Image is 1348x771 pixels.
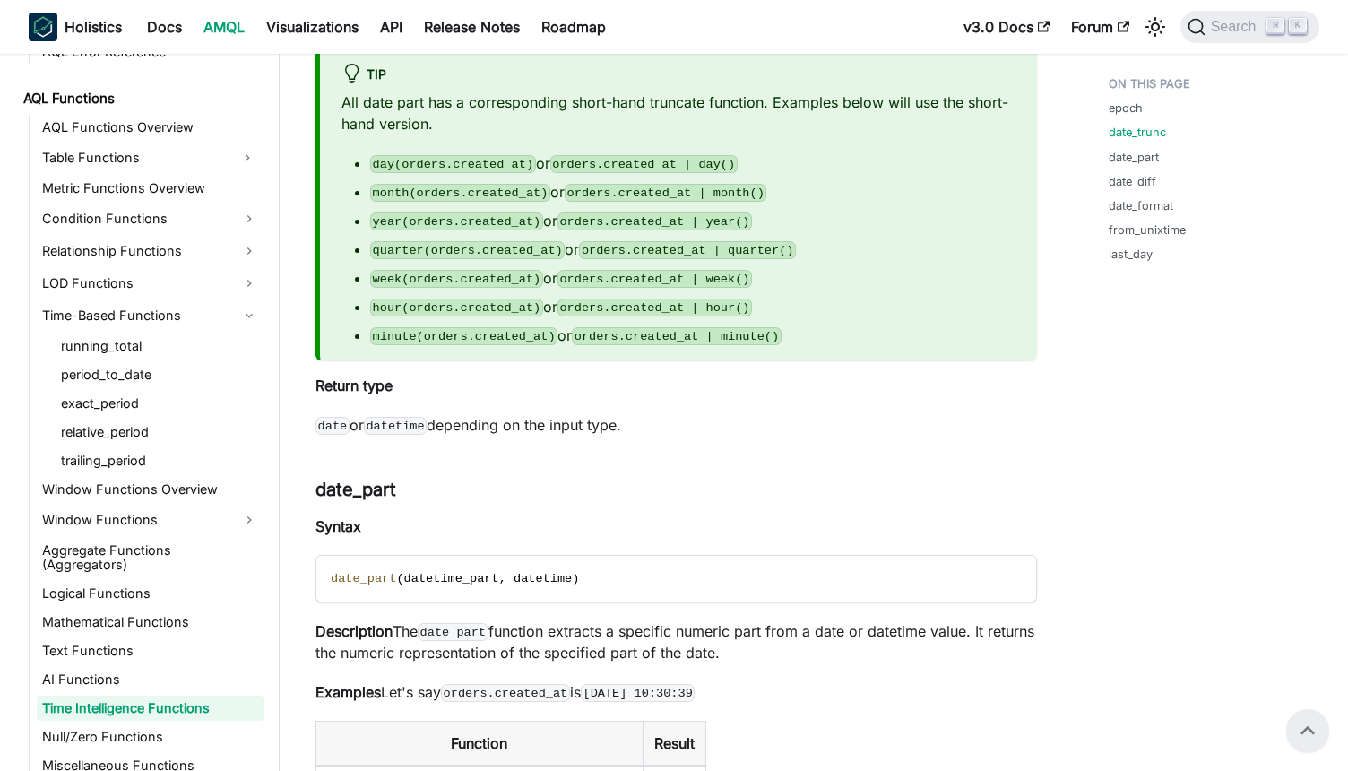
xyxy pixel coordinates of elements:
h3: date_part [315,479,1037,501]
code: month(orders.created_at) [370,184,550,202]
img: Holistics [29,13,57,41]
a: Text Functions [37,638,264,663]
code: orders.created_at | hour() [557,299,752,316]
p: The function extracts a specific numeric part from a date or datetime value. It returns the numer... [315,620,1037,663]
li: or [370,325,1015,346]
a: epoch [1109,100,1143,117]
code: hour(orders.created_at) [370,299,543,316]
button: Search (Command+K) [1180,11,1319,43]
a: Forum [1060,13,1140,41]
b: Holistics [65,16,122,38]
a: HolisticsHolistics [29,13,122,41]
code: orders.created_at | week() [557,270,752,288]
a: Window Functions Overview [37,477,264,502]
a: v3.0 Docs [953,13,1060,41]
code: datetime [364,417,427,435]
a: date_part [1109,149,1159,166]
kbd: ⌘ [1266,18,1284,34]
code: orders.created_at | month() [565,184,766,202]
nav: Docs sidebar [11,54,280,771]
a: AQL Functions [18,86,264,111]
span: datetime [514,572,572,585]
span: date_part [331,572,396,585]
a: Null/Zero Functions [37,724,264,749]
span: ( [396,572,403,585]
code: date_part [418,623,488,641]
a: Docs [136,13,193,41]
th: Result [643,722,705,767]
code: day(orders.created_at) [370,155,536,173]
li: or [370,152,1015,174]
code: orders.created_at | year() [557,212,752,230]
a: AQL Functions Overview [37,115,264,140]
a: relative_period [56,420,264,445]
a: Mathematical Functions [37,610,264,635]
code: orders.created_at | day() [550,155,738,173]
a: Metric Functions Overview [37,176,264,201]
a: date_format [1109,197,1173,214]
p: or depending on the input type. [315,414,1037,436]
a: Time Intelligence Functions [37,696,264,721]
code: year(orders.created_at) [370,212,543,230]
a: Visualizations [255,13,369,41]
a: Aggregate Functions (Aggregators) [37,538,264,577]
p: All date part has a corresponding short-hand truncate function. Examples below will use the short... [341,91,1015,134]
a: Release Notes [413,13,531,41]
a: period_to_date [56,362,264,387]
a: AMQL [193,13,255,41]
span: ) [572,572,579,585]
a: Roadmap [531,13,617,41]
code: minute(orders.created_at) [370,327,557,345]
code: week(orders.created_at) [370,270,543,288]
a: running_total [56,334,264,359]
strong: Return type [315,377,393,394]
span: Search [1205,19,1267,35]
code: orders.created_at | minute() [572,327,782,345]
a: AI Functions [37,667,264,692]
a: Relationship Functions [37,237,264,265]
span: , [499,572,506,585]
strong: Description [315,622,393,640]
a: trailing_period [56,448,264,473]
kbd: K [1289,18,1307,34]
strong: Examples [315,683,381,701]
code: orders.created_at | quarter() [579,241,796,259]
code: [DATE] 10:30:39 [581,684,696,702]
a: date_diff [1109,173,1156,190]
a: exact_period [56,391,264,416]
li: or [370,238,1015,260]
button: Expand sidebar category 'Table Functions' [231,143,264,172]
p: Let's say is [315,681,1037,703]
a: Time-Based Functions [37,301,264,330]
a: Logical Functions [37,581,264,606]
button: Switch between dark and light mode (currently light mode) [1141,13,1170,41]
span: datetime_part [404,572,499,585]
a: Window Functions [37,506,264,534]
code: date [315,417,350,435]
li: or [370,267,1015,289]
a: last_day [1109,246,1153,263]
li: or [370,181,1015,203]
a: date_trunc [1109,124,1166,141]
a: LOD Functions [37,269,264,298]
th: Function [316,722,644,767]
a: Table Functions [37,143,231,172]
li: or [370,296,1015,317]
strong: Syntax [315,517,361,535]
a: from_unixtime [1109,221,1186,238]
li: or [370,210,1015,231]
div: tip [341,64,1015,87]
code: orders.created_at [441,684,570,702]
code: quarter(orders.created_at) [370,241,565,259]
a: API [369,13,413,41]
a: Condition Functions [37,204,264,233]
button: Scroll back to top [1286,709,1329,752]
